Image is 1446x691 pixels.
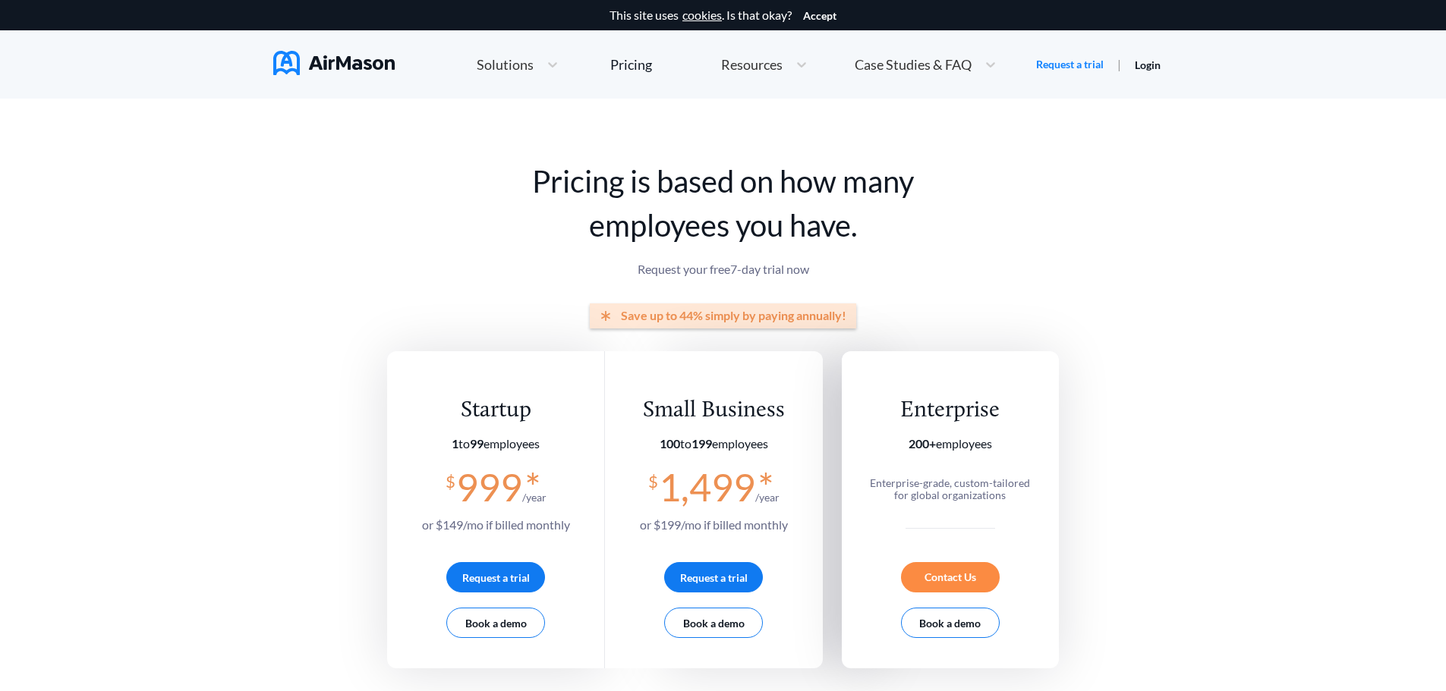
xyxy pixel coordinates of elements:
button: Request a trial [664,562,763,592]
div: Enterprise [862,397,1038,425]
a: Request a trial [1036,57,1104,72]
a: Pricing [610,51,652,78]
a: Login [1135,58,1161,71]
span: to [452,436,484,451]
span: $ [648,466,658,491]
div: Contact Us [901,562,1000,592]
span: 999 [456,464,522,510]
span: or $ 149 /mo if billed monthly [422,517,570,532]
button: Accept cookies [803,10,836,22]
img: AirMason Logo [273,51,395,75]
section: employees [422,437,570,451]
button: Request a trial [446,562,545,592]
section: employees [640,437,788,451]
span: Enterprise-grade, custom-tailored for global organizations [870,476,1030,501]
span: | [1117,57,1121,71]
span: Case Studies & FAQ [855,58,972,71]
span: Solutions [477,58,534,71]
a: cookies [682,8,722,22]
span: Resources [721,58,783,71]
button: Book a demo [664,608,763,638]
p: Request your free 7 -day trial now [387,262,1059,276]
div: Pricing [610,58,652,71]
button: Book a demo [901,608,1000,638]
b: 100 [660,436,680,451]
b: 1 [452,436,458,451]
span: Save up to 44% simply by paying annually! [621,309,846,322]
div: Small Business [640,397,788,425]
button: Book a demo [446,608,545,638]
span: to [660,436,712,451]
span: or $ 199 /mo if billed monthly [640,517,788,532]
h1: Pricing is based on how many employees you have. [387,159,1059,247]
section: employees [862,437,1038,451]
b: 99 [470,436,484,451]
div: Startup [422,397,570,425]
span: 1,499 [659,464,755,510]
b: 199 [691,436,712,451]
b: 200+ [909,436,936,451]
span: $ [446,466,455,491]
